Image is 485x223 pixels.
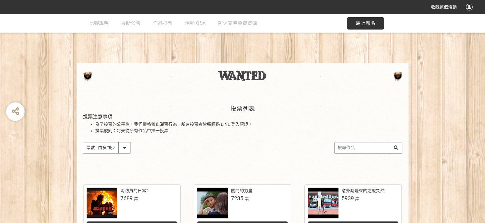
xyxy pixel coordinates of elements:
[218,20,257,26] span: 防火宣導免費資源
[231,195,243,201] span: 7235
[334,142,402,153] input: 搜尋作品
[431,5,457,10] span: 收藏這個活動
[83,142,131,153] select: Sorting
[120,188,149,194] div: 消防員的日常2
[95,121,402,128] li: 為了投票的公平性，我們嚴格禁止灌票行為，所有投票者皆需經過 LINE 登入認證。
[342,195,354,201] span: 5939
[89,20,109,26] span: 比賽說明
[121,20,141,26] span: 最新公告
[347,17,384,30] button: 馬上報名
[231,188,252,194] div: 關門的力量
[134,196,138,201] span: 票
[218,14,257,33] a: 防火宣導免費資源
[153,20,173,26] span: 作品投票
[95,128,402,134] li: 投票規則：每天從所有作品中擇一投票。
[342,188,385,194] div: 意外總是來的這麼突然
[121,14,141,33] a: 最新公告
[244,196,249,201] span: 票
[153,14,173,33] a: 作品投票
[89,14,109,33] a: 比賽說明
[83,114,112,120] span: 投票注意事項
[83,105,402,112] h2: 投票列表
[356,20,375,26] span: 馬上報名
[185,20,205,26] span: 活動 Q&A
[185,14,205,33] a: 活動 Q&A
[355,196,359,201] span: 票
[120,195,133,201] span: 7689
